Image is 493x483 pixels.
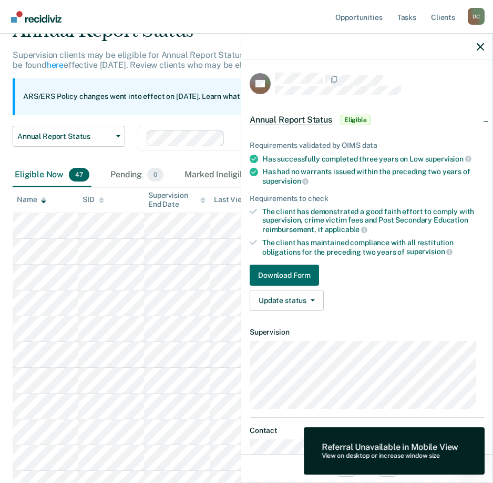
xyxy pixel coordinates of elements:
[250,426,484,435] dt: Contact
[241,454,492,482] div: 6 / 47
[11,11,61,23] img: Recidiviz
[214,195,265,204] div: Last Viewed
[322,442,458,452] div: Referral Unavailable in Mobile View
[250,290,324,311] button: Update status
[250,265,484,286] a: Navigate to form link
[341,115,371,125] span: Eligible
[147,168,163,182] span: 0
[17,132,112,141] span: Annual Report Status
[23,92,320,102] p: ARS/ERS Policy changes went into effect on [DATE]. Learn what this means for you:
[47,60,64,70] a: here
[83,195,104,204] div: SID
[425,155,471,163] span: supervision
[262,167,484,185] div: Has had no warrants issued within the preceding two years of
[468,8,485,25] button: Profile dropdown button
[108,164,166,187] div: Pending
[262,154,484,164] div: Has successfully completed three years on Low
[262,177,309,185] span: supervision
[262,207,484,234] div: The client has demonstrated a good faith effort to comply with supervision, crime victim fees and...
[325,225,367,234] span: applicable
[13,50,455,70] p: Supervision clients may be eligible for Annual Report Status if they meet certain criteria. The o...
[262,238,484,256] div: The client has maintained compliance with all restitution obligations for the preceding two years of
[182,164,276,187] div: Marked Ineligible
[250,328,484,337] dt: Supervision
[250,265,319,286] button: Download Form
[17,195,46,204] div: Name
[13,20,456,50] div: Annual Report Status
[241,103,492,137] div: Annual Report StatusEligible
[322,452,458,460] div: View on desktop or increase window size
[250,194,484,203] div: Requirements to check
[250,141,484,150] div: Requirements validated by OIMS data
[406,247,453,256] span: supervision
[250,115,332,125] span: Annual Report Status
[468,8,485,25] div: D C
[69,168,89,182] span: 47
[148,191,206,209] div: Supervision End Date
[13,164,91,187] div: Eligible Now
